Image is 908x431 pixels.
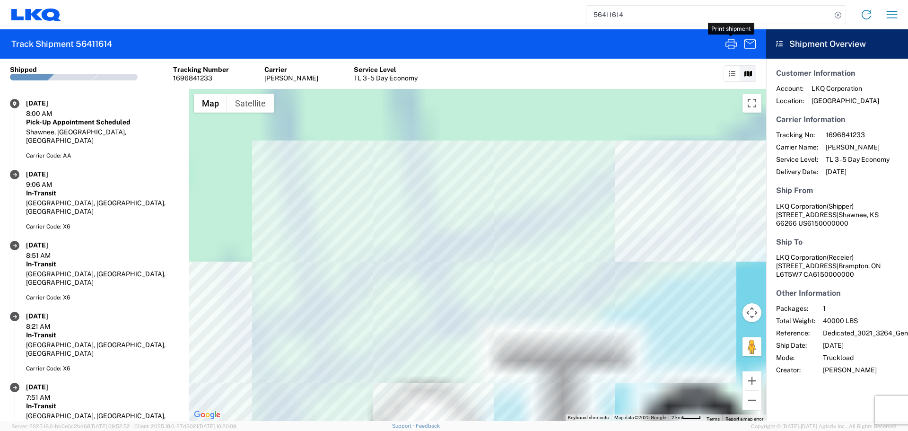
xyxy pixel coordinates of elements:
h5: Ship From [776,186,898,195]
div: Tracking Number [173,65,229,74]
button: Zoom in [742,371,761,390]
span: Packages: [776,304,815,313]
div: 7:51 AM [26,393,73,402]
div: [DATE] [26,170,73,178]
button: Map camera controls [742,303,761,322]
img: Google [192,409,223,421]
span: [DATE] 10:20:09 [198,423,236,429]
div: [DATE] [26,241,73,249]
div: [GEOGRAPHIC_DATA], [GEOGRAPHIC_DATA], [GEOGRAPHIC_DATA] [26,199,179,216]
input: Shipment, tracking or reference number [586,6,831,24]
div: Shipped [10,65,37,74]
span: Server: 2025.18.0-bb0e0c2bd68 [11,423,130,429]
a: Report a map error [725,416,763,422]
button: Keyboard shortcuts [568,414,609,421]
button: Show satellite imagery [227,94,274,113]
button: Drag Pegman onto the map to open Street View [742,337,761,356]
span: 6150000000 [807,220,848,227]
span: [GEOGRAPHIC_DATA] [812,97,879,105]
span: 2 km [672,415,682,420]
span: LKQ Corporation [812,84,879,93]
span: LKQ Corporation [STREET_ADDRESS] [776,254,854,270]
button: Show street map [194,94,227,113]
span: Location: [776,97,804,105]
div: Shawnee, [GEOGRAPHIC_DATA], [GEOGRAPHIC_DATA] [26,128,179,145]
address: Brampton, ON L6T5W7 CA [776,253,898,279]
div: 8:21 AM [26,322,73,331]
button: Toggle fullscreen view [742,94,761,113]
button: Zoom out [742,391,761,410]
div: Carrier Code: AA [26,151,179,160]
div: 1696841233 [173,74,229,82]
div: [PERSON_NAME] [264,74,318,82]
div: 9:06 AM [26,180,73,189]
span: Mode: [776,353,815,362]
div: In-Transit [26,189,179,197]
div: 8:51 AM [26,251,73,260]
div: In-Transit [26,260,179,268]
div: [DATE] [26,383,73,391]
a: Terms [707,416,720,422]
div: 8:00 AM [26,109,73,118]
span: TL 3 - 5 Day Economy [826,155,890,164]
h5: Customer Information [776,69,898,78]
div: Service Level [354,65,418,74]
span: [DATE] [826,167,890,176]
a: Feedback [416,423,440,429]
span: [DATE] 09:52:52 [90,423,130,429]
h5: Carrier Information [776,115,898,124]
div: In-Transit [26,402,179,410]
span: Account: [776,84,804,93]
span: Tracking No: [776,131,818,139]
div: [GEOGRAPHIC_DATA], [GEOGRAPHIC_DATA], [GEOGRAPHIC_DATA] [26,341,179,358]
span: 6150000000 [813,271,854,278]
span: Service Level: [776,155,818,164]
span: Delivery Date: [776,167,818,176]
span: Copyright © [DATE]-[DATE] Agistix Inc., All Rights Reserved [751,422,897,431]
h5: Ship To [776,237,898,246]
h2: Track Shipment 56411614 [11,38,112,50]
span: Client: 2025.18.0-27d3021 [134,423,236,429]
span: (Receier) [827,254,854,261]
a: Open this area in Google Maps (opens a new window) [192,409,223,421]
button: Map Scale: 2 km per 36 pixels [669,414,704,421]
span: Ship Date: [776,341,815,350]
span: [PERSON_NAME] [826,143,890,151]
span: [STREET_ADDRESS] [776,211,838,219]
header: Shipment Overview [766,29,908,59]
a: Support [392,423,416,429]
div: [GEOGRAPHIC_DATA], [GEOGRAPHIC_DATA], [GEOGRAPHIC_DATA] [26,412,179,429]
span: Map data ©2025 Google [614,415,666,420]
div: [DATE] [26,99,73,107]
div: Carrier Code: X6 [26,293,179,302]
div: [GEOGRAPHIC_DATA], [GEOGRAPHIC_DATA], [GEOGRAPHIC_DATA] [26,270,179,287]
div: [DATE] [26,312,73,320]
span: Reference: [776,329,815,337]
div: Pick-Up Appointment Scheduled [26,118,179,126]
div: In-Transit [26,331,179,339]
h5: Other Information [776,289,898,298]
span: (Shipper) [827,202,854,210]
div: Carrier Code: X6 [26,364,179,373]
span: Carrier Name: [776,143,818,151]
div: Carrier Code: X6 [26,222,179,231]
div: TL 3 - 5 Day Economy [354,74,418,82]
span: LKQ Corporation [776,202,827,210]
div: Carrier [264,65,318,74]
span: 1696841233 [826,131,890,139]
span: Total Weight: [776,317,815,325]
address: Shawnee, KS 66266 US [776,202,898,228]
span: Creator: [776,366,815,374]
